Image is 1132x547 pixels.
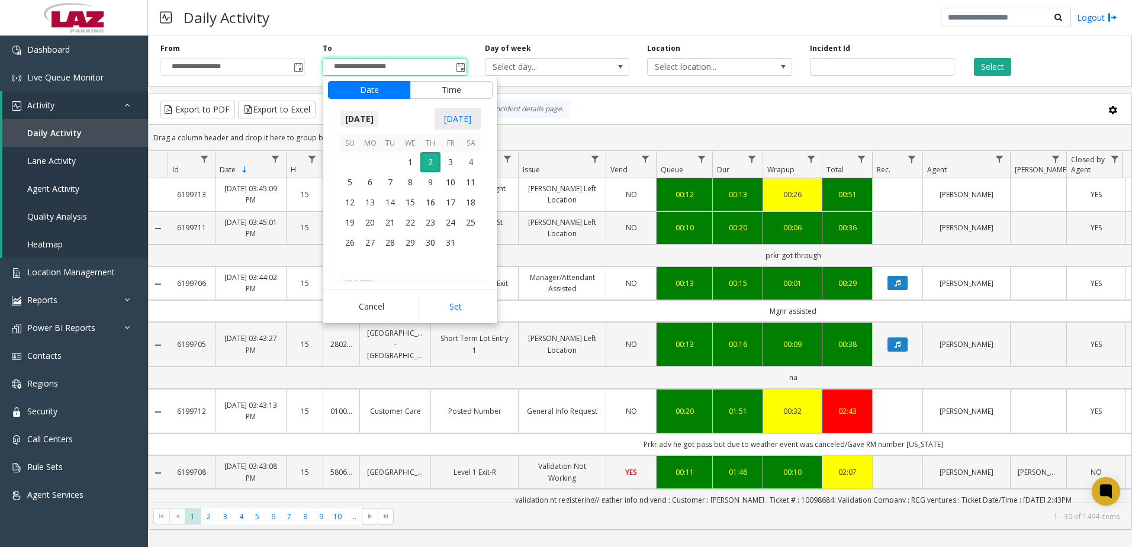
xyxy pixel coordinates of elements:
[613,466,649,478] a: YES
[440,213,461,233] span: 24
[27,378,58,389] span: Regions
[175,466,208,478] a: 6199708
[461,172,481,192] span: 11
[27,72,104,83] span: Live Queue Monitor
[27,183,79,194] span: Agent Activity
[440,213,461,233] td: Friday, October 24, 2025
[930,278,1003,289] a: [PERSON_NAME]
[340,233,360,253] span: 26
[440,192,461,213] td: Friday, October 17, 2025
[1091,467,1102,477] span: NO
[175,189,208,200] a: 6199713
[360,233,380,253] td: Monday, October 27, 2025
[930,406,1003,417] a: [PERSON_NAME]
[770,222,815,233] div: 00:06
[664,466,705,478] div: 00:11
[149,468,168,478] a: Collapse Details
[664,222,705,233] a: 00:10
[485,59,600,75] span: Select day...
[223,400,279,422] a: [DATE] 03:43:13 PM
[400,172,420,192] span: 8
[664,339,705,350] div: 00:13
[27,266,115,278] span: Location Management
[313,509,329,525] span: Page 9
[360,213,380,233] td: Monday, October 20, 2025
[380,172,400,192] td: Tuesday, October 7, 2025
[526,406,599,417] a: General Info Request
[610,165,628,175] span: Vend
[2,175,148,202] a: Agent Activity
[380,172,400,192] span: 7
[12,352,21,361] img: 'icon'
[178,3,275,32] h3: Daily Activity
[294,278,316,289] a: 15
[367,327,423,362] a: [GEOGRAPHIC_DATA] - [GEOGRAPHIC_DATA]
[485,43,531,54] label: Day of week
[744,151,760,167] a: Dur Filter Menu
[1091,223,1102,233] span: YES
[175,406,208,417] a: 6199712
[380,192,400,213] td: Tuesday, October 14, 2025
[1074,339,1118,350] a: YES
[1107,151,1123,167] a: Closed by Agent Filter Menu
[12,73,21,83] img: 'icon'
[440,152,461,172] td: Friday, October 3, 2025
[380,233,400,253] td: Tuesday, October 28, 2025
[12,46,21,55] img: 'icon'
[12,101,21,111] img: 'icon'
[420,213,440,233] span: 23
[461,192,481,213] td: Saturday, October 18, 2025
[770,339,815,350] a: 00:09
[664,406,705,417] a: 00:20
[664,189,705,200] div: 00:12
[625,467,637,477] span: YES
[770,278,815,289] div: 00:01
[461,172,481,192] td: Saturday, October 11, 2025
[294,339,316,350] a: 15
[420,172,440,192] span: 9
[770,466,815,478] a: 00:10
[149,279,168,289] a: Collapse Details
[2,119,148,147] a: Daily Activity
[1091,278,1102,288] span: YES
[523,165,540,175] span: Issue
[648,59,763,75] span: Select location...
[360,192,380,213] span: 13
[27,99,54,111] span: Activity
[360,233,380,253] span: 27
[829,278,865,289] a: 00:29
[160,3,172,32] img: pageIcon
[526,183,599,205] a: [PERSON_NAME] Left Location
[330,406,352,417] a: 010016
[217,509,233,525] span: Page 3
[829,339,865,350] a: 00:38
[720,466,755,478] a: 01:46
[1091,189,1102,200] span: YES
[638,151,654,167] a: Vend Filter Menu
[626,189,637,200] span: NO
[587,151,603,167] a: Issue Filter Menu
[340,192,360,213] span: 12
[2,91,148,119] a: Activity
[717,165,729,175] span: Dur
[770,406,815,417] div: 00:32
[378,508,394,525] span: Go to the last page
[400,172,420,192] td: Wednesday, October 8, 2025
[829,406,865,417] div: 02:43
[400,192,420,213] span: 15
[613,189,649,200] a: NO
[770,189,815,200] div: 00:26
[2,147,148,175] a: Lane Activity
[829,189,865,200] a: 00:51
[767,165,795,175] span: Wrapup
[220,165,236,175] span: Date
[1091,406,1102,416] span: YES
[340,172,360,192] td: Sunday, October 5, 2025
[27,127,82,139] span: Daily Activity
[1015,165,1069,175] span: [PERSON_NAME]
